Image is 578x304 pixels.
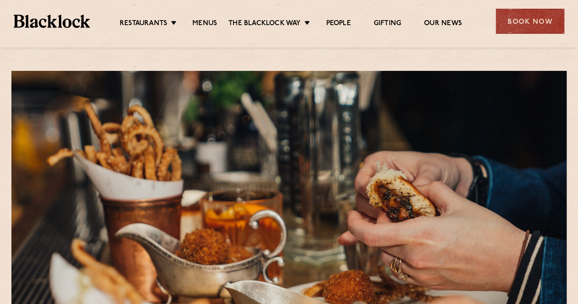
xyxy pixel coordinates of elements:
[14,15,90,27] img: BL_Textured_Logo-footer-cropped.svg
[496,9,564,34] div: Book Now
[326,19,350,28] a: People
[228,19,301,28] a: The Blacklock Way
[374,19,401,28] a: Gifting
[424,19,462,28] a: Our News
[192,19,217,28] a: Menus
[120,19,167,28] a: Restaurants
